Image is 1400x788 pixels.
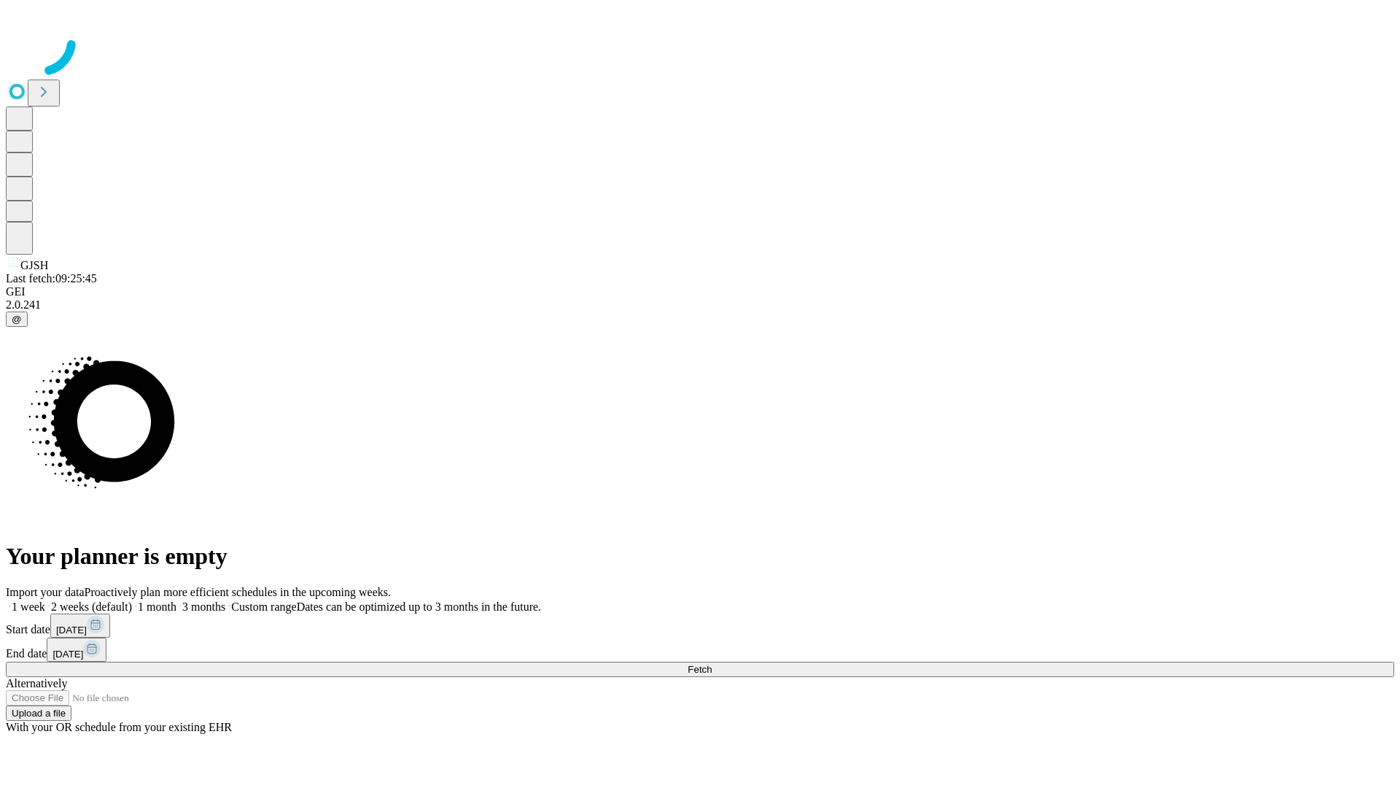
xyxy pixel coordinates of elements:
[6,662,1394,677] button: Fetch
[6,614,1394,638] div: Start date
[6,586,85,598] span: Import your data
[6,285,1394,298] div: GEI
[6,677,67,689] span: Alternatively
[6,312,28,327] button: @
[182,600,225,613] span: 3 months
[12,314,22,325] span: @
[51,600,132,613] span: 2 weeks (default)
[231,600,296,613] span: Custom range
[20,259,48,271] span: GJSH
[6,272,97,285] span: Last fetch: 09:25:45
[12,600,45,613] span: 1 week
[688,664,712,675] span: Fetch
[47,638,106,662] button: [DATE]
[85,586,391,598] span: Proactively plan more efficient schedules in the upcoming weeks.
[56,625,87,636] span: [DATE]
[6,543,1394,570] h1: Your planner is empty
[6,706,71,721] button: Upload a file
[52,649,83,660] span: [DATE]
[50,614,110,638] button: [DATE]
[6,721,232,733] span: With your OR schedule from your existing EHR
[6,298,1394,312] div: 2.0.241
[6,638,1394,662] div: End date
[138,600,176,613] span: 1 month
[297,600,541,613] span: Dates can be optimized up to 3 months in the future.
